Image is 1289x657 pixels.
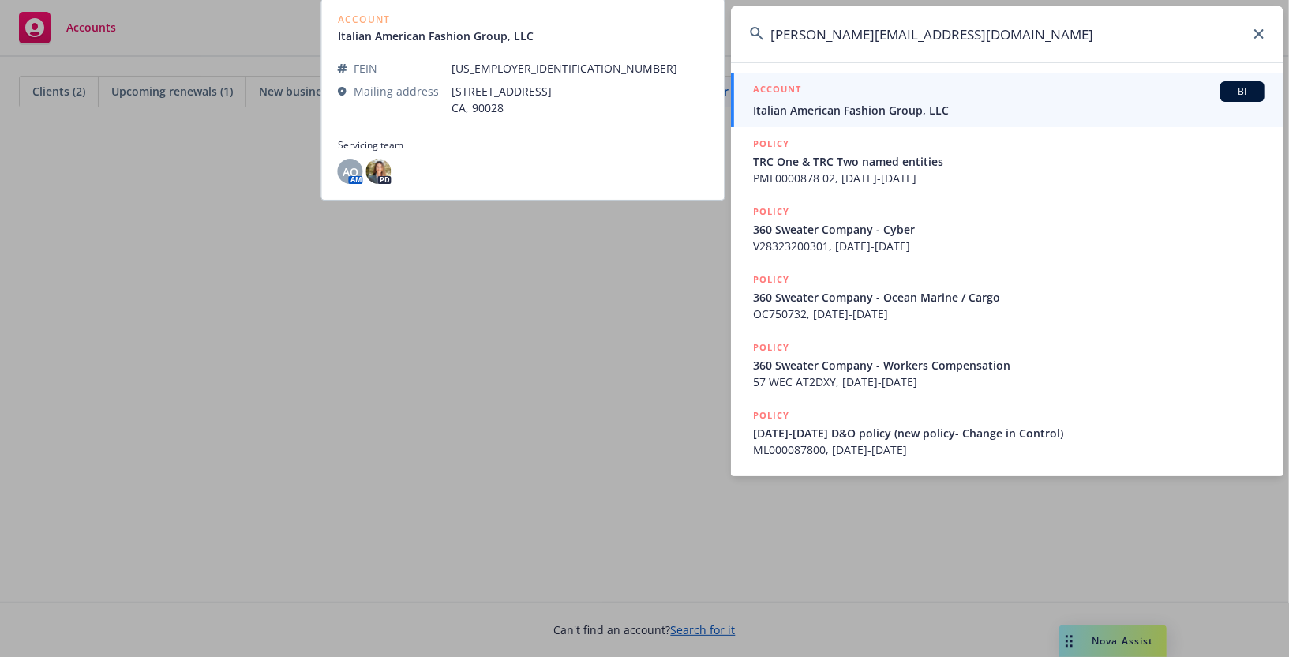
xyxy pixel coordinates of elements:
[753,272,789,287] h5: POLICY
[753,407,789,423] h5: POLICY
[731,331,1283,399] a: POLICY360 Sweater Company - Workers Compensation57 WEC AT2DXY, [DATE]-[DATE]
[1227,84,1258,99] span: BI
[731,127,1283,195] a: POLICYTRC One & TRC Two named entitiesPML0000878 02, [DATE]-[DATE]
[753,136,789,152] h5: POLICY
[731,73,1283,127] a: ACCOUNTBIItalian American Fashion Group, LLC
[731,195,1283,263] a: POLICY360 Sweater Company - CyberV28323200301, [DATE]-[DATE]
[753,374,1265,390] span: 57 WEC AT2DXY, [DATE]-[DATE]
[753,425,1265,441] span: [DATE]-[DATE] D&O policy (new policy- Change in Control)
[753,153,1265,170] span: TRC One & TRC Two named entities
[753,221,1265,238] span: 360 Sweater Company - Cyber
[753,306,1265,322] span: OC750732, [DATE]-[DATE]
[753,289,1265,306] span: 360 Sweater Company - Ocean Marine / Cargo
[753,170,1265,186] span: PML0000878 02, [DATE]-[DATE]
[731,263,1283,331] a: POLICY360 Sweater Company - Ocean Marine / CargoOC750732, [DATE]-[DATE]
[753,102,1265,118] span: Italian American Fashion Group, LLC
[753,238,1265,254] span: V28323200301, [DATE]-[DATE]
[753,441,1265,458] span: ML000087800, [DATE]-[DATE]
[753,340,789,355] h5: POLICY
[731,399,1283,467] a: POLICY[DATE]-[DATE] D&O policy (new policy- Change in Control)ML000087800, [DATE]-[DATE]
[753,81,801,100] h5: ACCOUNT
[753,357,1265,374] span: 360 Sweater Company - Workers Compensation
[731,6,1283,62] input: Search...
[753,204,789,220] h5: POLICY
